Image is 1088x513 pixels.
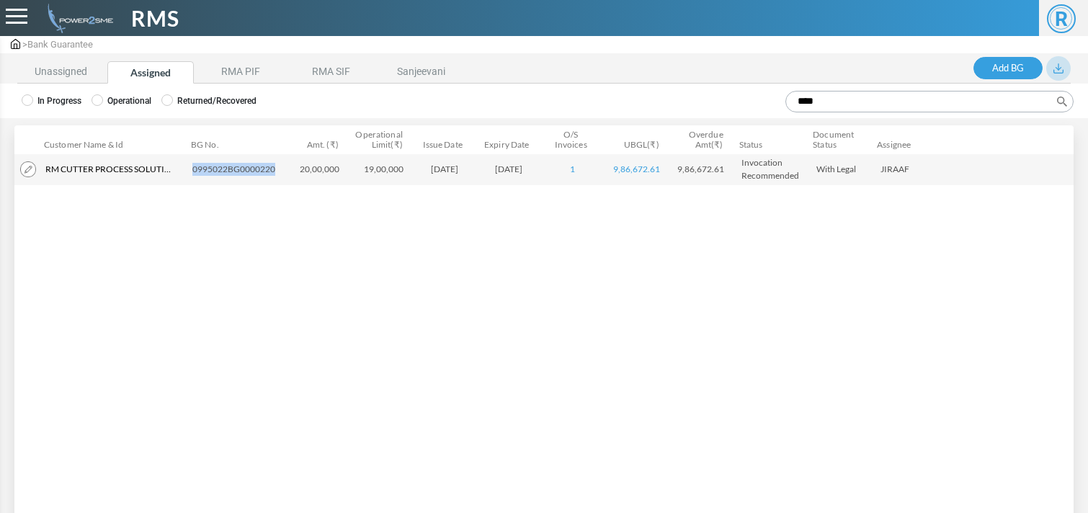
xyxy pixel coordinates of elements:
th: Overdue Amt(₹): activate to sort column ascending [671,125,735,153]
input: Search: [785,91,1074,112]
img: admin [42,4,113,33]
td: 19,00,000 [351,153,415,185]
span: RMS [131,2,179,35]
a: Add BG [973,57,1043,80]
li: RMA SIF [287,61,374,84]
li: Sanjeevani [378,61,464,84]
td: With Legal [811,153,875,185]
td: Invocation Recommended [736,153,811,185]
li: Unassigned [17,61,104,84]
th: Status: activate to sort column ascending [735,125,809,153]
th: BG No.: activate to sort column ascending [187,125,286,153]
img: modify.png [20,161,36,177]
th: O/S Invoices: activate to sort column ascending [543,125,607,153]
td: [DATE] [415,153,479,185]
label: Operational [92,94,151,107]
th: UBGL(₹): activate to sort column ascending [607,125,671,153]
th: &nbsp;: activate to sort column descending [14,125,40,153]
img: download_blue.svg [1053,63,1064,73]
td: [DATE] [479,153,543,185]
th: Issue Date: activate to sort column ascending [414,125,478,153]
td: 9,86,672.61 [672,153,736,185]
td: 0995022BG0000220 [187,153,287,185]
th: Operational Limit(₹): activate to sort column ascending [350,125,414,153]
label: In Progress [22,94,81,107]
th: Expiry Date: activate to sort column ascending [478,125,543,153]
td: 20,00,000 [287,153,351,185]
th: Customer Name &amp; Id: activate to sort column ascending [40,125,187,153]
label: Returned/Recovered [161,94,257,107]
th: Amt. (₹): activate to sort column ascending [286,125,350,153]
span: R [1047,4,1076,33]
a: 9,86,672.61 [613,164,660,174]
span: Bank Guarantee [27,39,93,50]
li: RMA PIF [197,61,284,84]
label: Search: [780,91,1074,112]
a: 1 [570,164,575,174]
th: Document Status: activate to sort column ascending [808,125,873,153]
li: Assigned [107,61,194,84]
img: admin [11,39,20,49]
span: Rm Cutter Process Solutions India Private Limited [45,163,175,176]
